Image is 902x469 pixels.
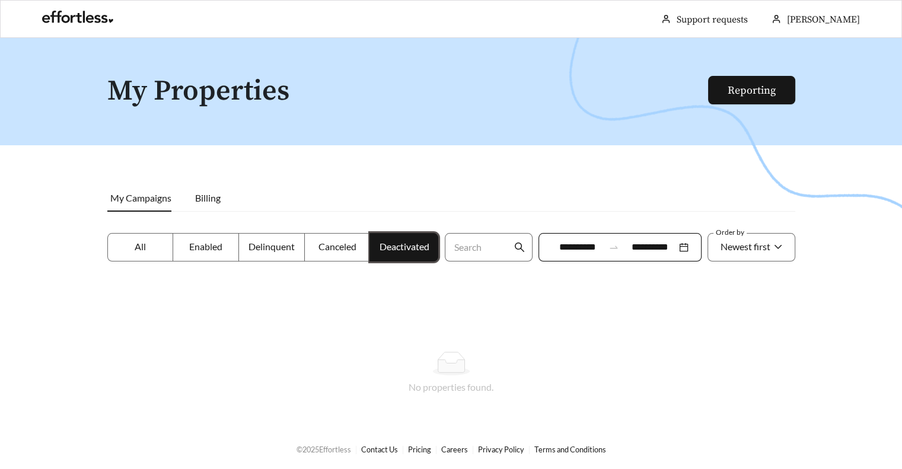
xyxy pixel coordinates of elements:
span: Newest first [721,241,770,252]
span: to [608,242,619,253]
span: Enabled [189,241,222,252]
span: Canceled [318,241,356,252]
span: [PERSON_NAME] [787,14,860,25]
span: Delinquent [248,241,295,252]
div: No properties found. [122,380,781,394]
a: Support requests [677,14,748,25]
span: My Campaigns [110,192,171,203]
a: Reporting [728,84,776,97]
span: All [135,241,146,252]
span: Billing [195,192,221,203]
button: Reporting [708,76,795,104]
span: search [514,242,525,253]
span: swap-right [608,242,619,253]
span: Deactivated [379,241,429,252]
h1: My Properties [107,76,709,107]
